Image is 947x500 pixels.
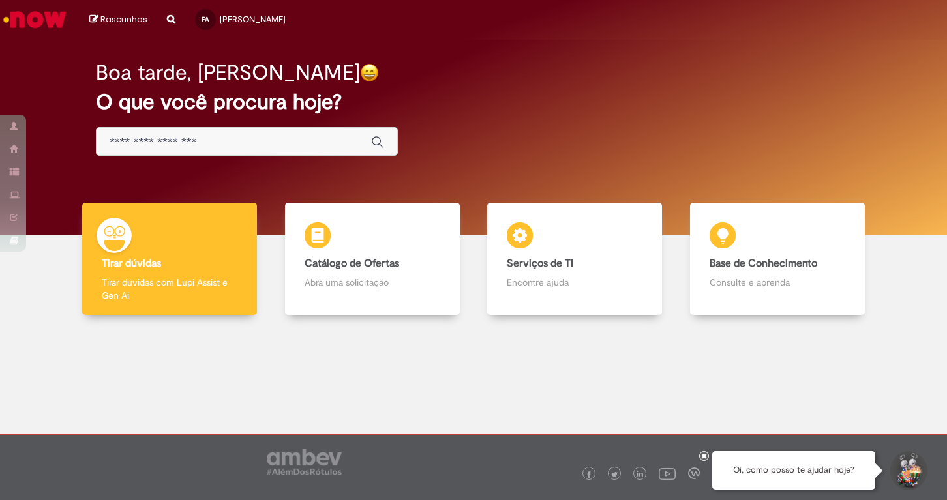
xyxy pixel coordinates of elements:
p: Tirar dúvidas com Lupi Assist e Gen Ai [102,276,237,302]
span: FA [202,15,209,23]
h2: O que você procura hoje? [96,91,851,113]
b: Base de Conhecimento [710,257,817,270]
b: Catálogo de Ofertas [305,257,399,270]
span: [PERSON_NAME] [220,14,286,25]
b: Serviços de TI [507,257,573,270]
img: logo_footer_workplace.png [688,467,700,479]
a: Base de Conhecimento Consulte e aprenda [676,203,879,316]
b: Tirar dúvidas [102,257,161,270]
a: Serviços de TI Encontre ajuda [473,203,676,316]
img: logo_footer_ambev_rotulo_gray.png [267,449,342,475]
p: Encontre ajuda [507,276,642,289]
p: Abra uma solicitação [305,276,440,289]
img: happy-face.png [360,63,379,82]
p: Consulte e aprenda [710,276,845,289]
a: Rascunhos [89,14,147,26]
span: Rascunhos [100,13,147,25]
button: Iniciar Conversa de Suporte [888,451,927,490]
img: logo_footer_linkedin.png [637,471,643,478]
div: Oi, como posso te ajudar hoje? [712,451,875,490]
a: Tirar dúvidas Tirar dúvidas com Lupi Assist e Gen Ai [68,203,271,316]
img: logo_footer_youtube.png [659,465,676,482]
h2: Boa tarde, [PERSON_NAME] [96,61,360,84]
img: ServiceNow [1,7,68,33]
a: Catálogo de Ofertas Abra uma solicitação [271,203,474,316]
img: logo_footer_twitter.png [611,471,618,478]
img: logo_footer_facebook.png [586,471,592,478]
